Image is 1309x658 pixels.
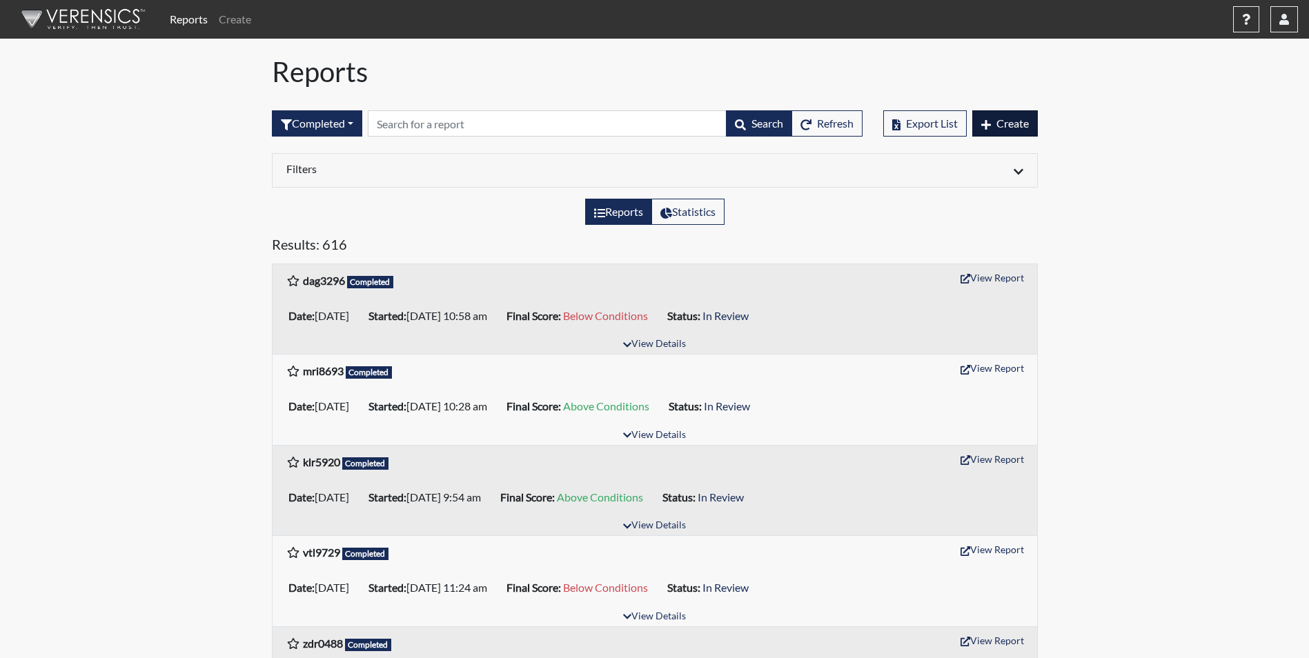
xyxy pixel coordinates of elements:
span: Below Conditions [563,581,648,594]
button: Export List [883,110,967,137]
input: Search by Registration ID, Interview Number, or Investigation Name. [368,110,727,137]
span: Completed [346,366,393,379]
label: View the list of reports [585,199,652,225]
b: mri8693 [303,364,344,377]
b: Final Score: [506,399,561,412]
button: View Report [954,448,1030,470]
button: View Report [954,630,1030,651]
li: [DATE] [283,305,363,327]
span: In Review [704,399,750,412]
div: Click to expand/collapse filters [276,162,1034,179]
b: Date: [288,309,315,322]
li: [DATE] 10:28 am [363,395,501,417]
a: Create [213,6,257,33]
span: In Review [702,309,749,322]
span: Below Conditions [563,309,648,322]
span: Refresh [817,117,854,130]
button: Refresh [791,110,863,137]
b: vtl9729 [303,546,340,559]
button: View Details [617,608,692,626]
b: Status: [669,399,702,412]
b: zdr0488 [303,637,343,650]
button: View Details [617,335,692,354]
b: Final Score: [500,490,555,504]
b: dag3296 [303,274,345,287]
span: Completed [347,276,394,288]
button: Create [972,110,1038,137]
span: In Review [702,581,749,594]
b: Date: [288,581,315,594]
li: [DATE] [283,577,363,599]
span: Completed [342,457,389,470]
span: Completed [342,548,389,560]
li: [DATE] 9:54 am [363,486,495,508]
b: Date: [288,399,315,412]
span: Create [996,117,1029,130]
span: Completed [345,639,392,651]
li: [DATE] [283,395,363,417]
li: [DATE] 10:58 am [363,305,501,327]
button: View Details [617,426,692,445]
b: Final Score: [506,581,561,594]
h1: Reports [272,55,1038,88]
button: Completed [272,110,362,137]
b: Started: [368,399,406,412]
li: [DATE] 11:24 am [363,577,501,599]
b: Started: [368,490,406,504]
button: View Report [954,267,1030,288]
span: Above Conditions [557,490,643,504]
b: Started: [368,309,406,322]
div: Filter by interview status [272,110,362,137]
h6: Filters [286,162,644,175]
span: Export List [906,117,958,130]
button: View Report [954,357,1030,379]
a: Reports [164,6,213,33]
span: Search [751,117,783,130]
button: Search [726,110,792,137]
b: Status: [667,309,700,322]
b: Started: [368,581,406,594]
button: View Report [954,539,1030,560]
b: Status: [662,490,696,504]
b: Final Score: [506,309,561,322]
li: [DATE] [283,486,363,508]
label: View statistics about completed interviews [651,199,725,225]
b: Date: [288,490,315,504]
span: In Review [698,490,744,504]
b: klr5920 [303,455,340,468]
b: Status: [667,581,700,594]
span: Above Conditions [563,399,649,412]
h5: Results: 616 [272,236,1038,258]
button: View Details [617,517,692,535]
